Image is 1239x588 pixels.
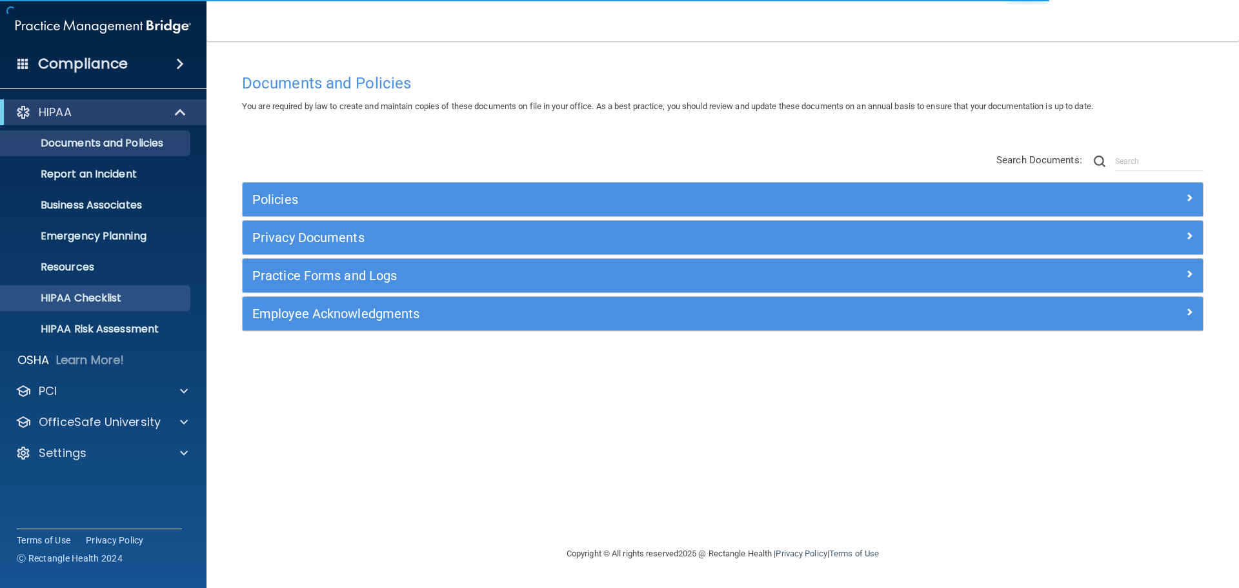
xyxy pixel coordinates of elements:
p: Resources [8,261,185,274]
a: Settings [15,445,188,461]
div: Copyright © All rights reserved 2025 @ Rectangle Health | | [487,533,958,574]
p: Settings [39,445,86,461]
span: You are required by law to create and maintain copies of these documents on file in your office. ... [242,101,1093,111]
p: Learn More! [56,352,125,368]
input: Search [1115,152,1204,171]
p: Report an Incident [8,168,185,181]
p: Emergency Planning [8,230,185,243]
a: Privacy Policy [776,549,827,558]
p: Documents and Policies [8,137,185,150]
a: Policies [252,189,1193,210]
img: ic-search.3b580494.png [1094,156,1105,167]
a: Practice Forms and Logs [252,265,1193,286]
h4: Compliance [38,55,128,73]
a: Terms of Use [17,534,70,547]
span: Search Documents: [996,154,1082,166]
h5: Privacy Documents [252,230,953,245]
span: Ⓒ Rectangle Health 2024 [17,552,123,565]
p: HIPAA [39,105,72,120]
h5: Policies [252,192,953,207]
h5: Practice Forms and Logs [252,269,953,283]
a: PCI [15,383,188,399]
a: Privacy Documents [252,227,1193,248]
a: OfficeSafe University [15,414,188,430]
iframe: Drift Widget Chat Controller [1016,496,1224,548]
a: Terms of Use [829,549,879,558]
p: OSHA [17,352,50,368]
img: PMB logo [15,14,191,39]
p: PCI [39,383,57,399]
a: Privacy Policy [86,534,144,547]
a: HIPAA [15,105,187,120]
h4: Documents and Policies [242,75,1204,92]
p: HIPAA Risk Assessment [8,323,185,336]
p: OfficeSafe University [39,414,161,430]
a: Employee Acknowledgments [252,303,1193,324]
p: Business Associates [8,199,185,212]
p: HIPAA Checklist [8,292,185,305]
h5: Employee Acknowledgments [252,307,953,321]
